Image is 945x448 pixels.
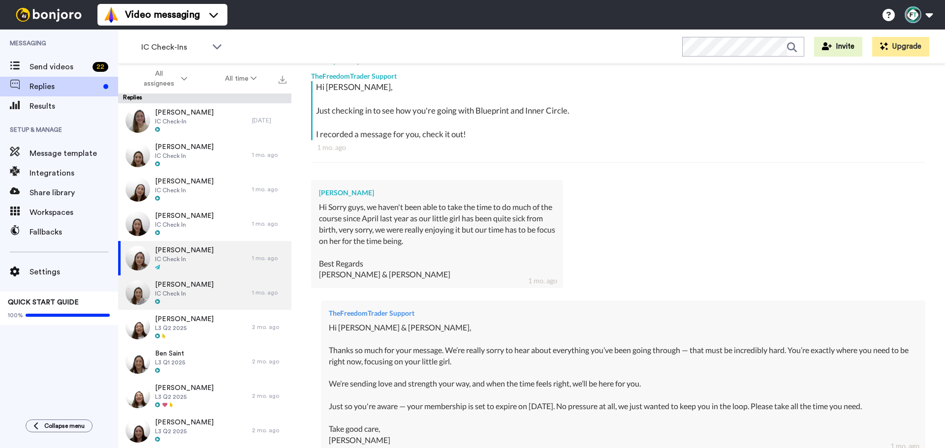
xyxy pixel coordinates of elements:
span: L3 Q2 2025 [155,393,214,401]
button: Collapse menu [26,419,93,432]
span: [PERSON_NAME] [155,418,214,427]
span: Results [30,100,118,112]
div: 1 mo. ago [252,289,286,297]
div: 2 mo. ago [252,426,286,434]
div: 22 [93,62,108,72]
a: [PERSON_NAME]IC Check In1 mo. ago [118,207,291,241]
div: 2 mo. ago [252,323,286,331]
span: Share library [30,187,118,199]
a: [PERSON_NAME]IC Check In1 mo. ago [118,138,291,172]
img: ce53ce0d-93d4-4baf-9370-550674b53720-thumb.jpg [126,418,150,443]
span: Replies [30,81,99,92]
div: 2 mo. ago [252,358,286,365]
span: Collapse menu [44,422,85,430]
span: Settings [30,266,118,278]
img: 2e50193c-ad3b-4618-8605-76ccc0bd75cd-thumb.jpg [126,384,150,408]
img: d56b0def-7c76-420f-84cf-5c4f5187206c-thumb.jpg [126,280,150,305]
div: Hi [PERSON_NAME], Just checking in to see how you're going with Blueprint and Inner Circle. I rec... [316,81,923,140]
span: [PERSON_NAME] [155,383,214,393]
span: [PERSON_NAME] [155,280,214,290]
button: All assignees [120,65,206,92]
span: IC Check-In [155,118,214,125]
a: [PERSON_NAME]IC Check In1 mo. ago [118,172,291,207]
div: Hi Sorry guys, we haven't been able to take the time to do much of the course since April last ye... [319,202,555,280]
span: Send videos [30,61,89,73]
div: Hi [PERSON_NAME] & [PERSON_NAME], Thanks so much for your message. We’re really sorry to hear abo... [329,322,917,446]
span: Integrations [30,167,118,179]
div: 1 mo. ago [528,276,557,286]
span: [PERSON_NAME] [155,177,214,186]
div: 1 mo. ago [317,143,919,152]
span: IC Check In [155,290,214,298]
div: [PERSON_NAME] [319,188,555,198]
span: IC Check In [155,152,214,160]
span: IC Check In [155,186,214,194]
span: All assignees [139,69,179,89]
span: Message template [30,148,118,159]
a: [PERSON_NAME]IC Check-In[DATE] [118,103,291,138]
button: Upgrade [872,37,929,57]
span: IC Check In [155,255,214,263]
span: Ben Saint [155,349,185,358]
button: All time [206,70,276,88]
div: 1 mo. ago [252,151,286,159]
img: 50841941-1e3a-43c5-8a2d-1708e9ce65d6-thumb.jpg [126,349,150,374]
span: [PERSON_NAME] [155,245,214,255]
a: [PERSON_NAME]L3 Q2 20252 mo. ago [118,413,291,448]
span: Fallbacks [30,226,118,238]
a: [PERSON_NAME]IC Check In1 mo. ago [118,275,291,310]
span: QUICK START GUIDE [8,299,79,306]
div: Replies [118,93,291,103]
img: vm-color.svg [103,7,119,23]
a: [PERSON_NAME]L3 Q2 20252 mo. ago [118,310,291,344]
a: [PERSON_NAME]IC Check In1 mo. ago [118,241,291,275]
div: 1 mo. ago [252,254,286,262]
span: L3 Q2 2025 [155,427,214,435]
div: 1 mo. ago [252,185,286,193]
span: IC Check-Ins [141,41,207,53]
img: 50f3b821-3832-49b0-9323-312ba775cb98-thumb.jpg [126,246,150,270]
button: Invite [814,37,862,57]
span: [PERSON_NAME] [155,211,214,221]
span: L3 Q2 2025 [155,324,214,332]
img: 4415e034-ed35-4e62-95ed-ed8317ed589d-thumb.jpg [126,108,150,133]
a: [PERSON_NAME]L3 Q2 20252 mo. ago [118,379,291,413]
div: 1 mo. ago [252,220,286,228]
span: L3 Q1 2025 [155,358,185,366]
span: Video messaging [125,8,200,22]
span: IC Check In [155,221,214,229]
img: b9ef9db7-1233-4022-969d-74336925c5f9-thumb.jpg [126,211,150,236]
span: [PERSON_NAME] [155,314,214,324]
div: TheFreedomTrader Support [329,308,917,318]
img: export.svg [279,76,286,84]
div: [DATE] [252,117,286,124]
span: [PERSON_NAME] [155,108,214,118]
img: d0da14bd-6d18-4373-9fad-d32268afaf0d-thumb.jpg [126,143,150,167]
img: 6640bf33-88eb-4867-bcae-4da03f5d28b4-thumb.jpg [126,177,150,202]
img: bj-logo-header-white.svg [12,8,86,22]
div: 2 mo. ago [252,392,286,400]
a: Ben SaintL3 Q1 20252 mo. ago [118,344,291,379]
span: 100% [8,311,23,319]
span: Workspaces [30,207,118,218]
div: TheFreedomTrader Support [311,66,925,81]
button: Export all results that match these filters now. [276,71,289,86]
img: 0dc6c107-e303-4339-bdb7-5fe5ab475787-thumb.jpg [126,315,150,339]
span: [PERSON_NAME] [155,142,214,152]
